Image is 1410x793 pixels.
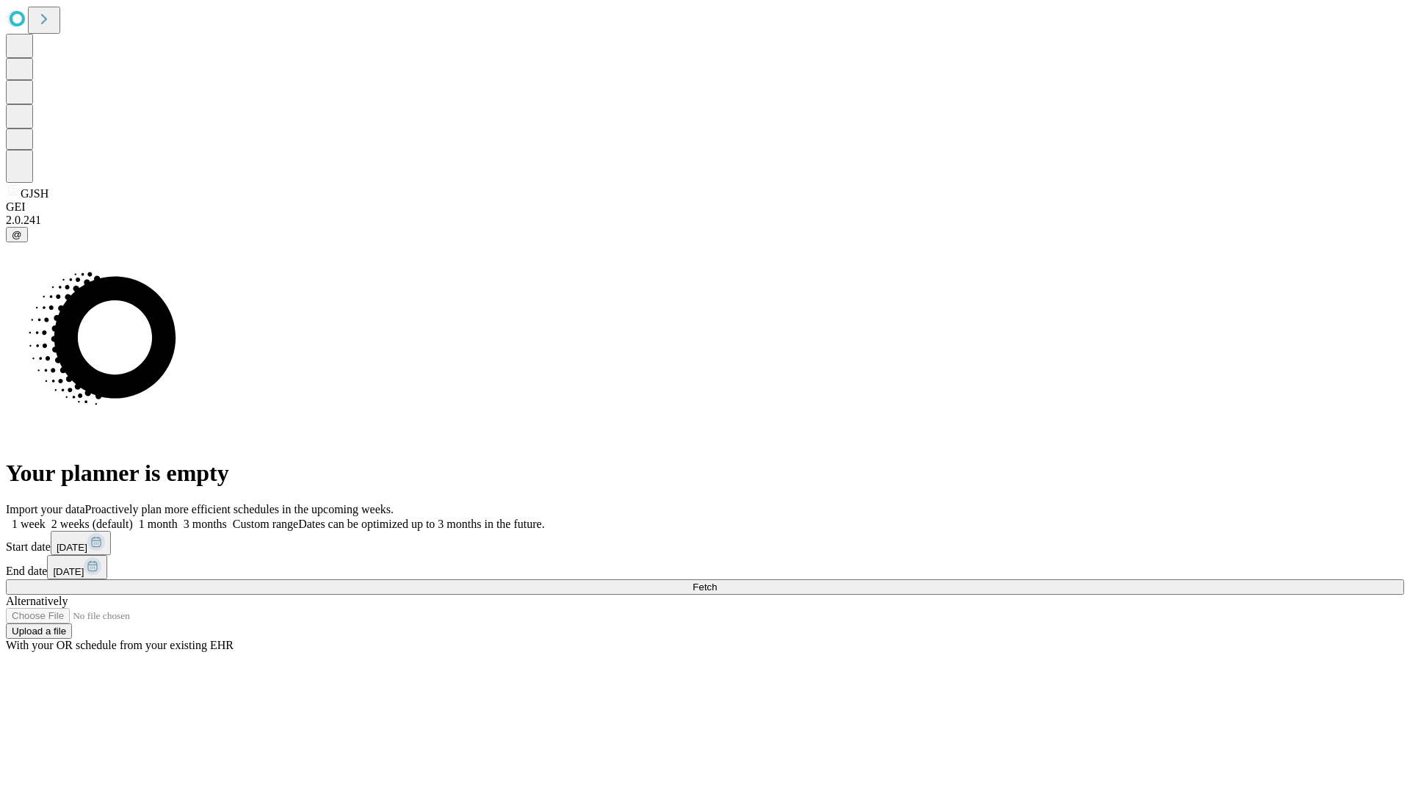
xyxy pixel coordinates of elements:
span: 1 month [139,518,178,530]
div: Start date [6,531,1404,555]
button: @ [6,227,28,242]
button: [DATE] [51,531,111,555]
span: With your OR schedule from your existing EHR [6,639,234,651]
span: Proactively plan more efficient schedules in the upcoming weeks. [85,503,394,515]
div: 2.0.241 [6,214,1404,227]
span: 2 weeks (default) [51,518,133,530]
div: End date [6,555,1404,579]
button: Upload a file [6,623,72,639]
span: Alternatively [6,595,68,607]
span: 1 week [12,518,46,530]
span: 3 months [184,518,227,530]
span: [DATE] [57,542,87,553]
span: GJSH [21,187,48,200]
span: Import your data [6,503,85,515]
span: [DATE] [53,566,84,577]
span: @ [12,229,22,240]
span: Fetch [693,582,717,593]
span: Custom range [233,518,298,530]
button: Fetch [6,579,1404,595]
span: Dates can be optimized up to 3 months in the future. [298,518,544,530]
h1: Your planner is empty [6,460,1404,487]
button: [DATE] [47,555,107,579]
div: GEI [6,200,1404,214]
